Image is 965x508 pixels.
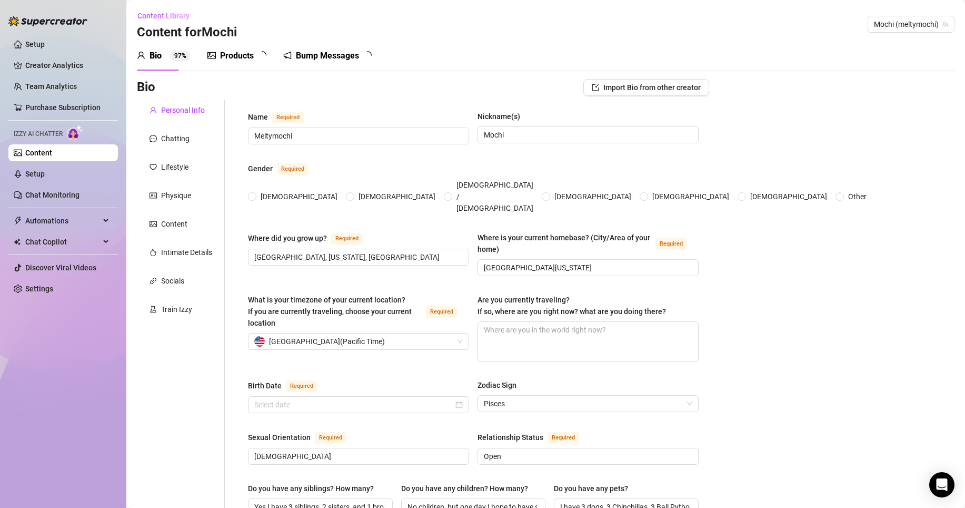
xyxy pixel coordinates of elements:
label: Where is your current homebase? (City/Area of your home) [477,232,699,255]
a: Settings [25,285,53,293]
span: fire [150,249,157,256]
h3: Content for Mochi [137,24,237,41]
span: What is your timezone of your current location? If you are currently traveling, choose your curre... [248,296,412,327]
label: Do you have any siblings? How many? [248,483,381,494]
input: Sexual Orientation [254,451,461,462]
label: Relationship Status [477,431,591,444]
span: [DEMOGRAPHIC_DATA] [550,191,635,202]
div: Where is your current homebase? (City/Area of your home) [477,232,651,255]
div: Open Intercom Messenger [929,472,954,497]
img: AI Chatter [67,125,83,140]
span: Chat Copilot [25,233,100,250]
span: [DEMOGRAPHIC_DATA] [256,191,342,202]
span: Import Bio from other creator [603,83,701,92]
div: Where did you grow up? [248,232,327,244]
label: Birth Date [248,379,329,392]
span: link [150,277,157,285]
label: Do you have any children? How many? [401,483,535,494]
span: picture [207,51,216,60]
label: Zodiac Sign [477,379,524,391]
label: Nickname(s) [477,111,528,122]
div: Gender [248,163,273,174]
span: [DEMOGRAPHIC_DATA] [746,191,831,202]
span: Required [286,380,317,392]
span: Content Library [137,12,190,20]
div: Nickname(s) [477,111,520,122]
div: Zodiac Sign [477,379,516,391]
div: Do you have any children? How many? [401,483,528,494]
span: Required [426,306,457,318]
label: Sexual Orientation [248,431,358,444]
button: Import Bio from other creator [583,79,709,96]
div: Personal Info [161,104,205,116]
span: loading [257,50,267,60]
span: message [150,135,157,142]
input: Name [254,130,461,142]
input: Where did you grow up? [254,251,461,263]
span: Required [272,112,304,123]
div: Name [248,111,268,123]
label: Name [248,111,315,123]
span: user [137,51,145,60]
div: Content [161,218,187,230]
div: Products [220,50,254,62]
a: Chat Monitoring [25,191,79,199]
span: thunderbolt [14,217,22,225]
div: Physique [161,190,191,201]
span: Required [277,163,309,175]
a: Purchase Subscription [25,103,101,112]
sup: 97% [170,51,191,61]
span: [DEMOGRAPHIC_DATA] / [DEMOGRAPHIC_DATA] [452,179,538,214]
span: Required [655,238,687,250]
div: Relationship Status [477,432,543,443]
a: Creator Analytics [25,57,110,74]
label: Gender [248,162,320,175]
span: notification [283,51,292,60]
input: Nickname(s) [484,129,690,141]
span: Pisces [484,396,692,412]
div: Sexual Orientation [248,432,311,443]
span: heart [150,163,157,171]
a: Discover Viral Videos [25,263,96,272]
button: Content Library [137,7,198,24]
span: user [150,106,157,114]
div: Lifestyle [161,161,188,173]
div: Bio [150,50,162,62]
span: Automations [25,212,100,229]
img: Chat Copilot [14,238,21,246]
div: Do you have any siblings? How many? [248,483,374,494]
a: Setup [25,170,45,178]
div: Intimate Details [161,247,212,258]
span: [GEOGRAPHIC_DATA] ( Pacific Time ) [269,334,385,349]
h3: Bio [137,79,155,96]
span: picture [150,220,157,228]
span: idcard [150,192,157,199]
span: loading [363,50,373,60]
span: team [942,21,949,27]
div: Bump Messages [296,50,359,62]
div: Train Izzy [161,304,192,315]
span: Other [844,191,871,202]
span: [DEMOGRAPHIC_DATA] [354,191,440,202]
div: Chatting [161,133,190,144]
label: Where did you grow up? [248,232,374,245]
a: Setup [25,40,45,48]
input: Where is your current homebase? (City/Area of your home) [484,262,690,273]
a: Content [25,149,52,157]
img: logo-BBDzfeDw.svg [8,16,87,26]
label: Do you have any pets? [554,483,635,494]
img: us [254,336,265,347]
input: Relationship Status [484,451,690,462]
input: Birth Date [254,399,453,411]
span: Are you currently traveling? If so, where are you right now? what are you doing there? [477,296,666,316]
span: experiment [150,306,157,313]
div: Do you have any pets? [554,483,628,494]
span: Izzy AI Chatter [14,129,63,139]
span: Required [315,432,346,444]
span: Mochi (meltymochi) [874,16,948,32]
span: [DEMOGRAPHIC_DATA] [648,191,733,202]
div: Birth Date [248,380,282,392]
div: Socials [161,275,184,287]
span: Required [331,233,363,245]
span: import [592,84,599,91]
